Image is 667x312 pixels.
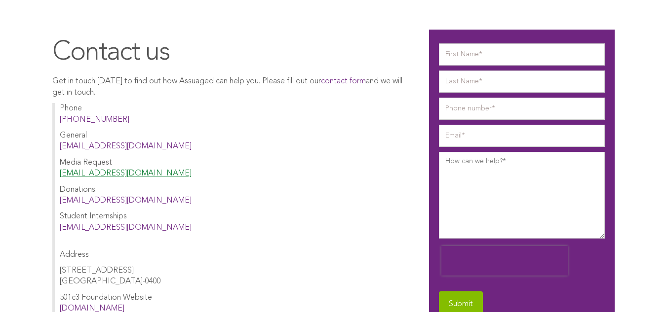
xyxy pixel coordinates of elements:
[60,142,192,150] a: [EMAIL_ADDRESS][DOMAIN_NAME]
[60,238,410,260] p: Address
[60,184,410,207] p: Donations
[60,116,129,124] a: [PHONE_NUMBER]
[60,211,410,233] p: Student Internships
[60,103,410,125] p: Phone
[60,224,192,232] a: [EMAIL_ADDRESS][DOMAIN_NAME]
[52,37,410,69] h1: Contact us
[60,265,410,287] p: [STREET_ADDRESS] [GEOGRAPHIC_DATA]-0400
[439,98,605,120] input: Phone number*
[321,77,366,85] a: contact form
[439,70,605,93] input: Last Name*
[60,130,410,152] p: General
[60,170,192,177] a: [EMAIL_ADDRESS][DOMAIN_NAME]
[439,43,605,66] input: First Name*
[60,197,192,205] a: [EMAIL_ADDRESS][DOMAIN_NAME]
[439,125,605,147] input: Email*
[441,246,568,276] iframe: reCAPTCHA
[60,157,410,179] p: Media Request
[52,76,410,98] p: Get in touch [DATE] to find out how Assuaged can help you. Please fill out our and we will get in...
[618,265,667,312] iframe: Chat Widget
